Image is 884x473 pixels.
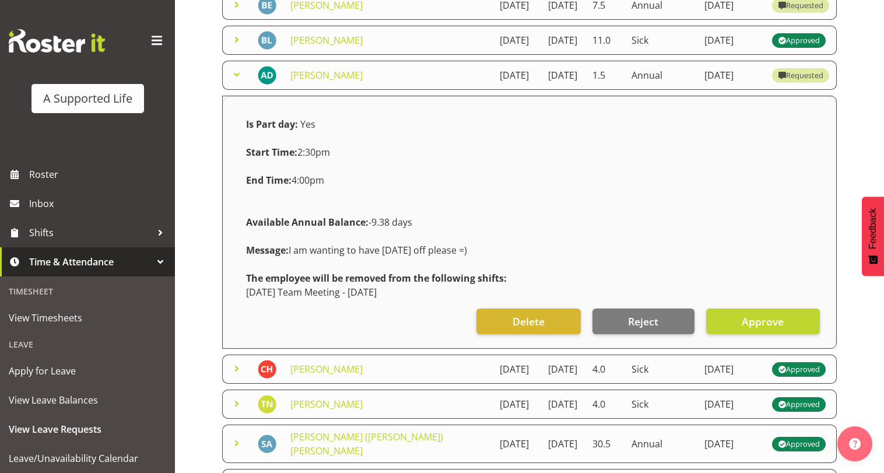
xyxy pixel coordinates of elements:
[43,90,132,107] div: A Supported Life
[697,425,765,463] td: [DATE]
[3,303,172,332] a: View Timesheets
[9,309,166,327] span: View Timesheets
[592,309,694,334] button: Reject
[778,68,823,82] div: Requested
[862,197,884,276] button: Feedback - Show survey
[585,425,625,463] td: 30.5
[697,390,765,419] td: [DATE]
[246,118,298,131] strong: Is Part day:
[246,216,369,229] strong: Available Annual Balance:
[541,355,585,384] td: [DATE]
[258,435,276,453] img: steve-aitken5816.jpg
[246,272,507,285] strong: The employee will be removed from the following shifts:
[778,362,820,376] div: Approved
[625,390,697,419] td: Sick
[476,309,580,334] button: Delete
[625,26,697,55] td: Sick
[290,430,443,457] a: [PERSON_NAME] ([PERSON_NAME]) [PERSON_NAME]
[3,279,172,303] div: Timesheet
[290,34,363,47] a: [PERSON_NAME]
[246,146,297,159] strong: Start Time:
[258,360,276,379] img: chloe-harris11174.jpg
[246,146,330,159] span: 2:30pm
[625,425,697,463] td: Annual
[239,236,820,264] div: I am wanting to have [DATE] off please =)
[246,286,377,299] span: [DATE] Team Meeting - [DATE]
[29,253,152,271] span: Time & Attendance
[585,355,625,384] td: 4.0
[585,61,625,90] td: 1.5
[541,390,585,419] td: [DATE]
[585,390,625,419] td: 4.0
[778,397,820,411] div: Approved
[493,26,541,55] td: [DATE]
[9,450,166,467] span: Leave/Unavailability Calendar
[868,208,878,249] span: Feedback
[258,66,276,85] img: abbie-davies10791.jpg
[697,61,765,90] td: [DATE]
[697,355,765,384] td: [DATE]
[3,415,172,444] a: View Leave Requests
[29,195,169,212] span: Inbox
[9,421,166,438] span: View Leave Requests
[742,314,784,329] span: Approve
[541,425,585,463] td: [DATE]
[246,174,324,187] span: 4:00pm
[258,395,276,414] img: tupou-neiufi11486.jpg
[3,444,172,473] a: Leave/Unavailability Calendar
[706,309,820,334] button: Approve
[778,33,820,47] div: Approved
[513,314,545,329] span: Delete
[493,425,541,463] td: [DATE]
[9,362,166,380] span: Apply for Leave
[493,61,541,90] td: [DATE]
[493,390,541,419] td: [DATE]
[239,208,820,236] div: -9.38 days
[778,437,820,451] div: Approved
[290,398,363,411] a: [PERSON_NAME]
[246,174,292,187] strong: End Time:
[290,363,363,376] a: [PERSON_NAME]
[29,166,169,183] span: Roster
[246,244,289,257] strong: Message:
[258,31,276,50] img: bronwyn-lucas5845.jpg
[628,314,658,329] span: Reject
[625,355,697,384] td: Sick
[29,224,152,241] span: Shifts
[9,29,105,52] img: Rosterit website logo
[3,386,172,415] a: View Leave Balances
[625,61,697,90] td: Annual
[541,26,585,55] td: [DATE]
[9,391,166,409] span: View Leave Balances
[300,118,315,131] span: Yes
[290,69,363,82] a: [PERSON_NAME]
[493,355,541,384] td: [DATE]
[541,61,585,90] td: [DATE]
[3,356,172,386] a: Apply for Leave
[697,26,765,55] td: [DATE]
[3,332,172,356] div: Leave
[585,26,625,55] td: 11.0
[849,438,861,450] img: help-xxl-2.png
